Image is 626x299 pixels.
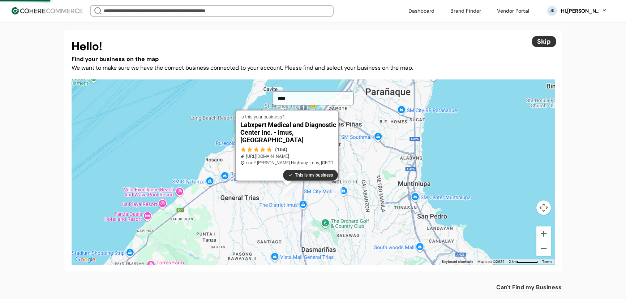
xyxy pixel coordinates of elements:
[507,259,540,264] button: Map Scale: 2 km per 54 pixels
[275,147,287,152] span: ( 104 )
[283,170,338,181] button: This is my business
[442,259,473,264] button: Keyboard shortcuts
[246,154,289,159] span: [URL][DOMAIN_NAME]
[496,283,562,292] a: Can't Find my Business
[73,255,97,264] a: Open this area in Google Maps (opens a new window)
[560,7,600,15] div: Hi, [PERSON_NAME]
[560,7,607,15] button: Hi,[PERSON_NAME]
[477,260,505,264] span: Map data ©2025
[72,38,554,55] h1: Hello!
[542,260,552,264] a: Terms
[72,55,554,64] div: Find your business on the map
[73,255,97,264] img: Google
[12,7,83,14] img: Cohere Logo
[532,36,556,47] button: Skip
[536,241,551,256] button: Zoom out
[536,226,551,241] button: Zoom in
[240,121,338,144] div: Labxpert Medical and Diagnostic Center Inc. - Imus, [GEOGRAPHIC_DATA]
[72,64,554,72] div: We want to make sure we have the correct business connected to your account. Please find and sele...
[536,200,551,215] button: Map camera controls
[509,260,517,264] span: 2 km
[295,173,333,178] span: This is my business
[240,114,338,120] p: Is this your business?
[246,160,338,165] span: cor E [PERSON_NAME] Highway, Imus, [GEOGRAPHIC_DATA], [GEOGRAPHIC_DATA]
[546,5,557,16] svg: 0 percent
